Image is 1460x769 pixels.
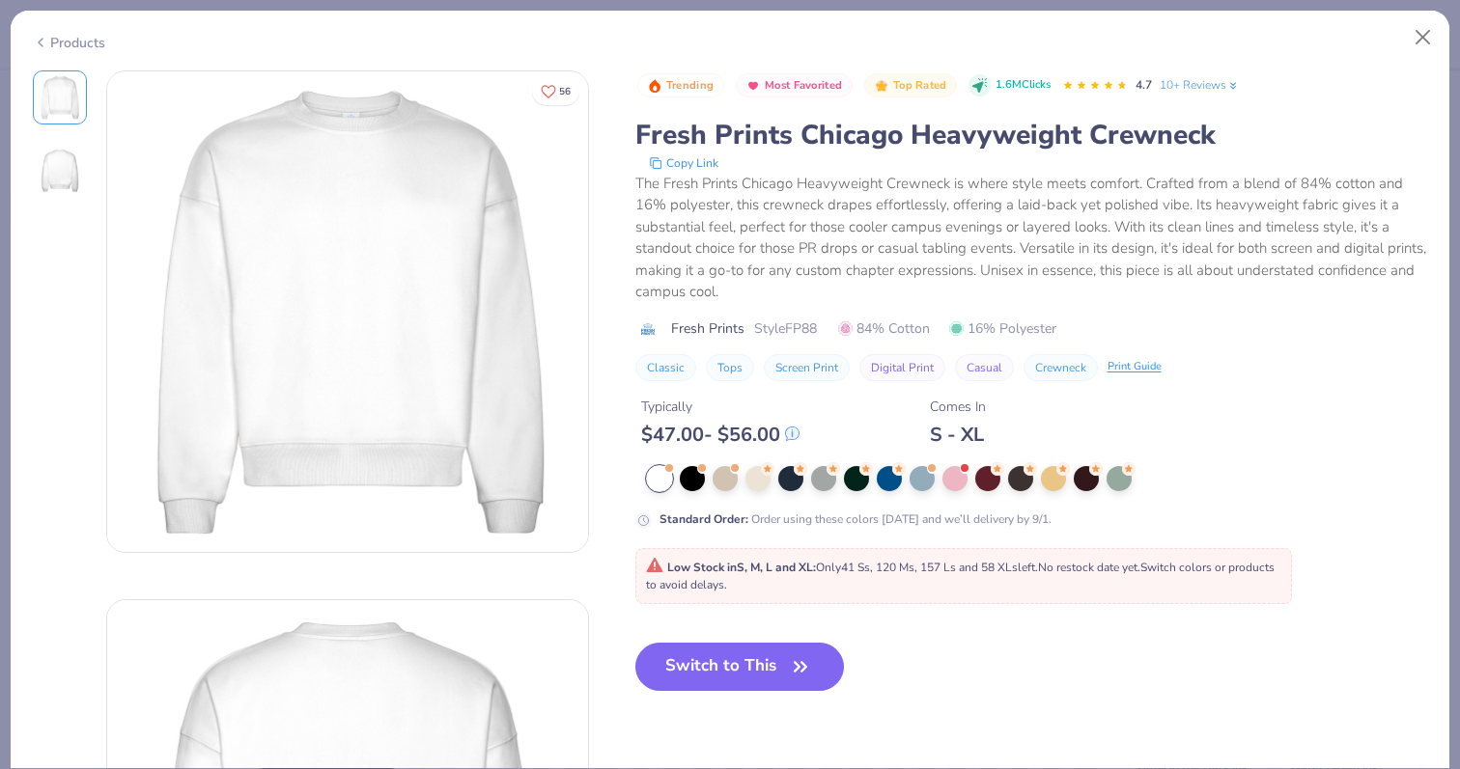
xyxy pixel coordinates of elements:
[1136,77,1152,93] span: 4.7
[641,423,800,447] div: $ 47.00 - $ 56.00
[930,397,986,417] div: Comes In
[660,511,748,527] strong: Standard Order :
[635,354,696,381] button: Classic
[754,318,817,339] span: Style FP88
[33,33,105,53] div: Products
[643,153,724,173] button: copy to clipboard
[1160,76,1240,94] a: 10+ Reviews
[37,148,83,194] img: Back
[874,78,889,94] img: Top Rated sort
[635,643,845,691] button: Switch to This
[666,80,714,91] span: Trending
[641,397,800,417] div: Typically
[765,80,842,91] span: Most Favorited
[559,87,571,96] span: 56
[745,78,761,94] img: Most Favorited sort
[635,173,1428,303] div: The Fresh Prints Chicago Heavyweight Crewneck is where style meets comfort. Crafted from a blend ...
[107,71,588,552] img: Front
[660,510,1052,528] div: Order using these colors [DATE] and we’ll delivery by 9/1.
[996,77,1051,94] span: 1.6M Clicks
[736,73,853,98] button: Badge Button
[706,354,754,381] button: Tops
[1405,19,1442,56] button: Close
[532,77,579,105] button: Like
[671,318,744,339] span: Fresh Prints
[930,423,986,447] div: S - XL
[635,321,661,337] img: brand logo
[949,318,1056,339] span: 16% Polyester
[955,354,1014,381] button: Casual
[1108,359,1162,375] div: Print Guide
[1038,560,1140,575] span: No restock date yet.
[635,117,1428,153] div: Fresh Prints Chicago Heavyweight Crewneck
[667,560,816,575] strong: Low Stock in S, M, L and XL :
[838,318,930,339] span: 84% Cotton
[37,74,83,121] img: Front
[1024,354,1098,381] button: Crewneck
[637,73,724,98] button: Badge Button
[1062,70,1128,101] div: 4.7 Stars
[647,78,662,94] img: Trending sort
[864,73,957,98] button: Badge Button
[859,354,945,381] button: Digital Print
[764,354,850,381] button: Screen Print
[646,560,1275,592] span: Only 41 Ss, 120 Ms, 157 Ls and 58 XLs left. Switch colors or products to avoid delays.
[893,80,947,91] span: Top Rated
